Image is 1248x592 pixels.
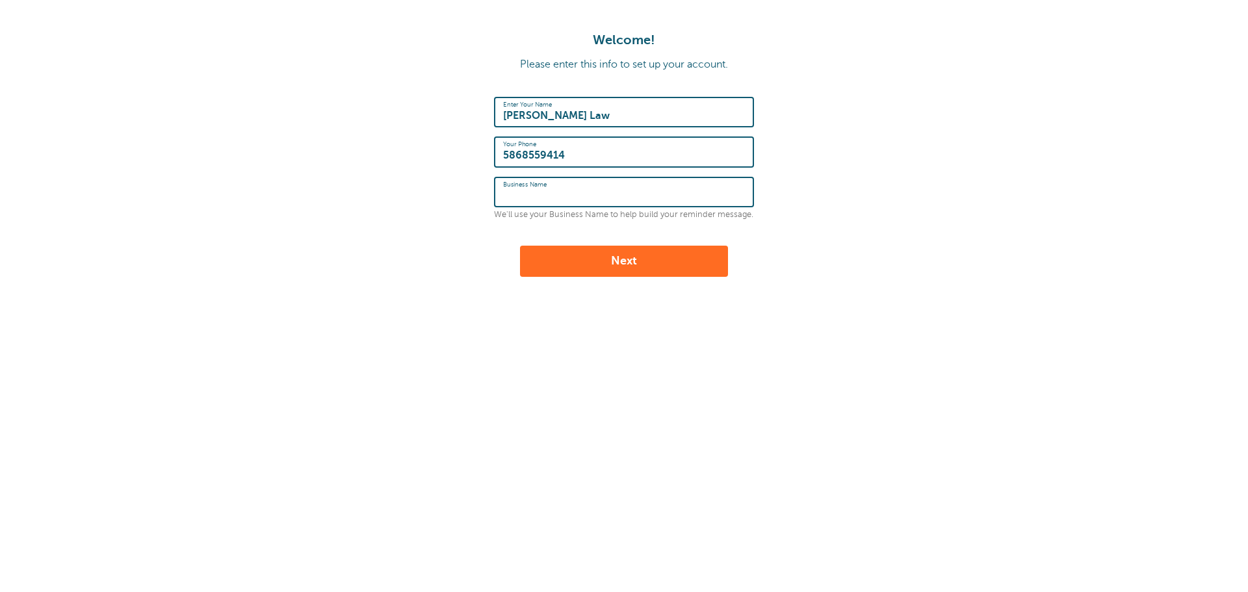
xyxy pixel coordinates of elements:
label: Your Phone [503,140,536,148]
p: Please enter this info to set up your account. [13,58,1235,71]
h1: Welcome! [13,32,1235,48]
label: Business Name [503,181,547,188]
label: Enter Your Name [503,101,552,109]
p: We'll use your Business Name to help build your reminder message. [494,210,754,220]
button: Next [520,246,728,277]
